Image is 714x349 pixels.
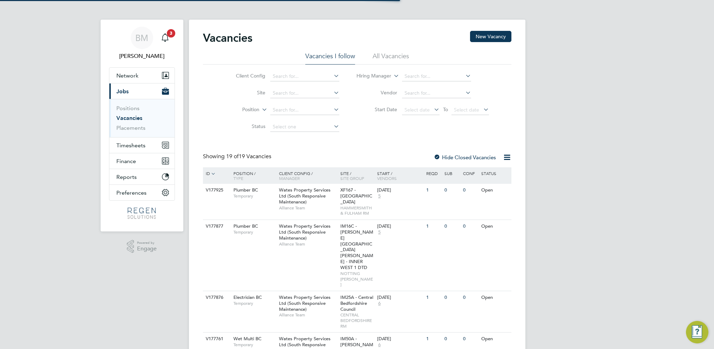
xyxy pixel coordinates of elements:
span: CENTRAL BEDFORDSHIRE RM [340,312,374,329]
span: IM16C - [PERSON_NAME][GEOGRAPHIC_DATA][PERSON_NAME] - INNER WEST 1 DTD [340,223,373,270]
span: 5 [377,229,382,235]
div: [DATE] [377,187,423,193]
div: Position / [228,167,277,184]
span: XF167 - [GEOGRAPHIC_DATA] [340,187,372,205]
button: Reports [109,169,175,184]
div: 1 [424,291,443,304]
div: 0 [443,220,461,233]
span: 3 [167,29,175,38]
span: 6 [377,342,382,348]
div: Site / [339,167,375,184]
span: Site Group [340,175,364,181]
span: Temporary [233,193,276,199]
a: Positions [116,105,140,112]
div: Jobs [109,99,175,137]
input: Search for... [402,72,471,81]
span: Select date [454,107,479,113]
span: Type [233,175,243,181]
div: Client Config / [277,167,339,184]
div: 0 [461,184,480,197]
input: Search for... [270,88,339,98]
label: Site [225,89,265,96]
label: Vendor [357,89,397,96]
div: V177761 [204,333,229,345]
span: Wates Property Services Ltd (South Responsive Maintenance) [279,187,331,205]
nav: Main navigation [101,20,183,231]
div: 0 [443,333,461,345]
label: Position [219,106,259,113]
input: Select one [270,122,339,132]
span: Plumber BC [233,187,258,193]
span: Finance [116,158,136,165]
div: V177877 [204,220,229,233]
span: 19 Vacancies [226,153,271,160]
div: Open [480,291,510,304]
span: Network [116,72,138,79]
span: Temporary [233,229,276,235]
div: Start / [375,167,424,184]
label: Hide Closed Vacancies [434,154,496,161]
div: Open [480,220,510,233]
a: Placements [116,125,145,131]
span: Alliance Team [279,205,337,211]
div: 0 [443,184,461,197]
div: V177925 [204,184,229,197]
span: BM [135,33,148,42]
div: V177876 [204,291,229,304]
span: To [441,105,450,114]
span: Wates Property Services Ltd (South Responsive Maintenance) [279,223,331,241]
div: 1 [424,220,443,233]
span: Engage [137,246,157,252]
label: Status [225,123,265,129]
li: All Vacancies [373,52,409,65]
div: [DATE] [377,223,423,229]
span: HAMMERSMITH & FULHAM RM [340,205,374,216]
a: Go to home page [109,208,175,219]
span: IM25A - Central Bedfordshire Council [340,294,373,312]
span: 19 of [226,153,239,160]
li: Vacancies I follow [305,52,355,65]
span: Alliance Team [279,312,337,318]
div: Conf [461,167,480,179]
span: Alliance Team [279,241,337,247]
input: Search for... [270,72,339,81]
span: Electrician BC [233,294,262,300]
span: Preferences [116,189,147,196]
input: Search for... [402,88,471,98]
a: BM[PERSON_NAME] [109,27,175,60]
button: Finance [109,153,175,169]
div: Sub [443,167,461,179]
button: Network [109,68,175,83]
div: 1 [424,333,443,345]
span: Temporary [233,301,276,306]
span: Select date [404,107,430,113]
button: Jobs [109,83,175,99]
div: Open [480,184,510,197]
img: regensolutions-logo-retina.png [128,208,156,219]
span: Wates Property Services Ltd (South Responsive Maintenance) [279,294,331,312]
div: [DATE] [377,295,423,301]
span: Temporary [233,342,276,348]
button: Engage Resource Center [686,321,708,343]
span: Manager [279,175,300,181]
div: 0 [461,220,480,233]
span: Powered by [137,240,157,246]
div: Open [480,333,510,345]
span: Vendors [377,175,397,181]
input: Search for... [270,105,339,115]
button: Timesheets [109,137,175,153]
div: ID [204,167,229,180]
div: Reqd [424,167,443,179]
a: 3 [158,27,172,49]
span: Billy Mcnamara [109,52,175,60]
span: Reports [116,174,137,180]
div: 0 [461,291,480,304]
span: 5 [377,193,382,199]
div: Status [480,167,510,179]
label: Client Config [225,73,265,79]
div: 0 [443,291,461,304]
label: Start Date [357,106,397,113]
span: 6 [377,301,382,307]
button: Preferences [109,185,175,200]
div: 0 [461,333,480,345]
